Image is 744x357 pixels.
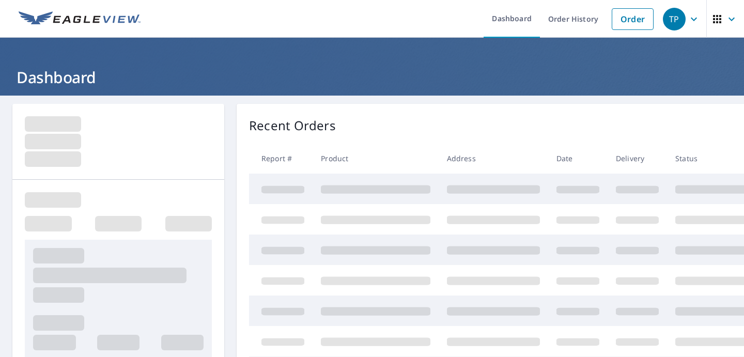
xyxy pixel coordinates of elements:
[663,8,686,30] div: TP
[249,143,313,174] th: Report #
[439,143,548,174] th: Address
[548,143,608,174] th: Date
[19,11,141,27] img: EV Logo
[608,143,667,174] th: Delivery
[249,116,336,135] p: Recent Orders
[12,67,732,88] h1: Dashboard
[313,143,439,174] th: Product
[612,8,654,30] a: Order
